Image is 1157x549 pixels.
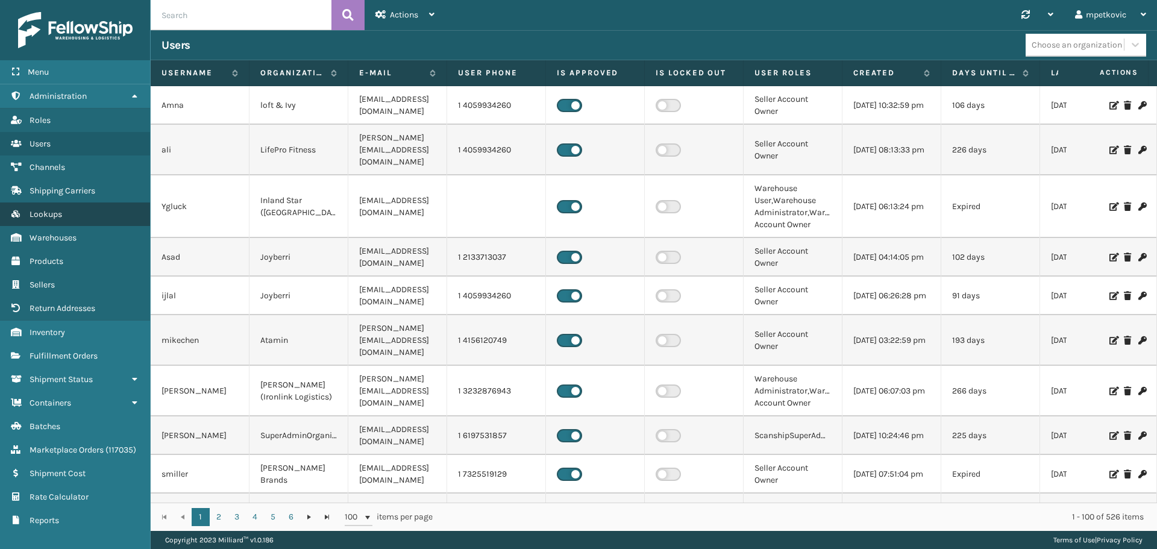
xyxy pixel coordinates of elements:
[941,315,1040,366] td: 193 days
[1097,536,1143,544] a: Privacy Policy
[842,277,941,315] td: [DATE] 06:26:28 pm
[744,416,842,455] td: ScanshipSuperAdministrator
[30,256,63,266] span: Products
[318,508,336,526] a: Go to the last page
[249,277,348,315] td: Joyberri
[30,303,95,313] span: Return Addresses
[105,445,136,455] span: ( 117035 )
[1040,175,1139,238] td: [DATE] 02:12:54 am
[1040,125,1139,175] td: [DATE] 08:04:24 pm
[842,315,941,366] td: [DATE] 03:22:59 pm
[192,508,210,526] a: 1
[282,508,300,526] a: 6
[941,366,1040,416] td: 266 days
[447,277,546,315] td: 1 4059934260
[744,277,842,315] td: Seller Account Owner
[151,455,249,494] td: smiller
[1109,431,1117,440] i: Edit
[348,175,447,238] td: [EMAIL_ADDRESS][DOMAIN_NAME]
[842,175,941,238] td: [DATE] 06:13:24 pm
[30,421,60,431] span: Batches
[348,366,447,416] td: [PERSON_NAME][EMAIL_ADDRESS][DOMAIN_NAME]
[1138,431,1146,440] i: Change Password
[744,175,842,238] td: Warehouse User,Warehouse Administrator,Warehouse Account Owner
[1040,238,1139,277] td: [DATE] 12:59:09 pm
[249,366,348,416] td: [PERSON_NAME] (Ironlink Logistics)
[264,508,282,526] a: 5
[941,277,1040,315] td: 91 days
[30,280,55,290] span: Sellers
[1124,431,1131,440] i: Delete
[359,67,424,78] label: E-mail
[30,515,59,525] span: Reports
[842,238,941,277] td: [DATE] 04:14:05 pm
[30,374,93,384] span: Shipment Status
[300,508,318,526] a: Go to the next page
[1124,146,1131,154] i: Delete
[151,416,249,455] td: [PERSON_NAME]
[1124,387,1131,395] i: Delete
[1053,536,1095,544] a: Terms of Use
[447,315,546,366] td: 1 4156120749
[447,86,546,125] td: 1 4059934260
[1032,39,1122,51] div: Choose an organization
[842,125,941,175] td: [DATE] 08:13:33 pm
[151,277,249,315] td: ijlal
[952,67,1017,78] label: Days until password expires
[744,315,842,366] td: Seller Account Owner
[348,125,447,175] td: [PERSON_NAME][EMAIL_ADDRESS][DOMAIN_NAME]
[941,175,1040,238] td: Expired
[1040,86,1139,125] td: [DATE] 02:35:13 pm
[1040,277,1139,315] td: [DATE] 01:22:00 am
[151,366,249,416] td: [PERSON_NAME]
[151,238,249,277] td: Asad
[151,86,249,125] td: Amna
[30,186,95,196] span: Shipping Carriers
[30,233,77,243] span: Warehouses
[1138,253,1146,262] i: Change Password
[30,139,51,149] span: Users
[151,494,249,532] td: [PERSON_NAME]
[1124,202,1131,211] i: Delete
[246,508,264,526] a: 4
[447,125,546,175] td: 1 4059934260
[1138,146,1146,154] i: Change Password
[1138,292,1146,300] i: Change Password
[1109,101,1117,110] i: Edit
[557,67,633,78] label: Is Approved
[30,209,62,219] span: Lookups
[1138,336,1146,345] i: Change Password
[249,416,348,455] td: SuperAdminOrganization
[1040,416,1139,455] td: [DATE] 09:34:13 pm
[1124,336,1131,345] i: Delete
[842,416,941,455] td: [DATE] 10:24:46 pm
[744,238,842,277] td: Seller Account Owner
[30,445,104,455] span: Marketplace Orders
[348,494,447,532] td: [EMAIL_ADDRESS][DOMAIN_NAME]
[30,91,87,101] span: Administration
[30,398,71,408] span: Containers
[941,455,1040,494] td: Expired
[348,416,447,455] td: [EMAIL_ADDRESS][DOMAIN_NAME]
[447,416,546,455] td: 1 6197531857
[754,67,831,78] label: User Roles
[30,351,98,361] span: Fulfillment Orders
[348,86,447,125] td: [EMAIL_ADDRESS][DOMAIN_NAME]
[151,125,249,175] td: ali
[249,455,348,494] td: [PERSON_NAME] Brands
[842,366,941,416] td: [DATE] 06:07:03 pm
[249,494,348,532] td: Oaktiv
[450,511,1144,523] div: 1 - 100 of 526 items
[1109,470,1117,478] i: Edit
[30,115,51,125] span: Roles
[1109,292,1117,300] i: Edit
[1138,470,1146,478] i: Change Password
[1051,67,1115,78] label: Last Seen
[447,366,546,416] td: 1 3232876943
[1109,336,1117,345] i: Edit
[941,238,1040,277] td: 102 days
[842,494,941,532] td: [DATE] 05:31:23 pm
[1109,387,1117,395] i: Edit
[249,238,348,277] td: Joyberri
[853,67,918,78] label: Created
